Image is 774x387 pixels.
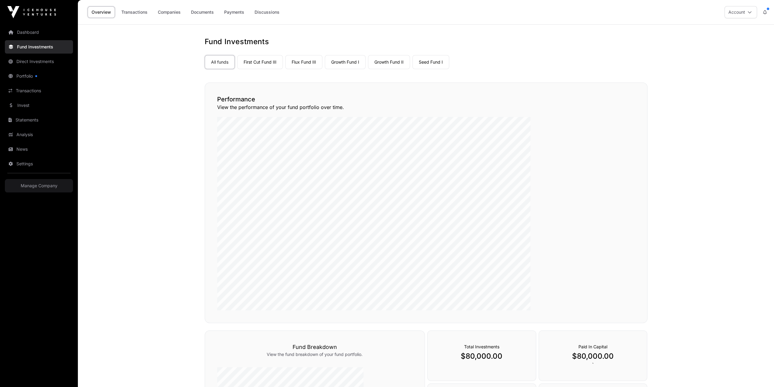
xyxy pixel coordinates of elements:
h2: Performance [217,95,635,104]
iframe: Chat Widget [744,358,774,387]
a: Transactions [5,84,73,97]
a: Flux Fund III [285,55,322,69]
a: First Cut Fund III [237,55,283,69]
a: Invest [5,99,73,112]
a: Portfolio [5,69,73,83]
a: Analysis [5,128,73,141]
a: Fund Investments [5,40,73,54]
button: Account [724,6,757,18]
h1: Fund Investments [205,37,647,47]
a: Manage Company [5,179,73,192]
a: Discussions [251,6,283,18]
p: $80,000.00 [551,351,635,361]
a: News [5,142,73,156]
a: Direct Investments [5,55,73,68]
a: Seed Fund I [412,55,449,69]
a: Dashboard [5,26,73,39]
a: Statements [5,113,73,127]
a: All funds [205,55,235,69]
p: View the performance of your fund portfolio over time. [217,104,635,111]
img: Icehouse Ventures Logo [7,6,56,18]
a: Payments [220,6,248,18]
span: Paid In Capital [578,344,607,349]
a: Documents [187,6,218,18]
a: Overview [88,6,115,18]
p: View the fund breakdown of your fund portfolio. [217,351,412,357]
a: Growth Fund I [325,55,366,69]
a: Growth Fund II [368,55,410,69]
a: Companies [154,6,185,18]
a: Transactions [117,6,151,18]
p: $80,000.00 [440,351,524,361]
h3: Fund Breakdown [217,343,412,351]
a: Settings [5,157,73,171]
div: ` [539,330,647,381]
span: Total Investments [464,344,499,349]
